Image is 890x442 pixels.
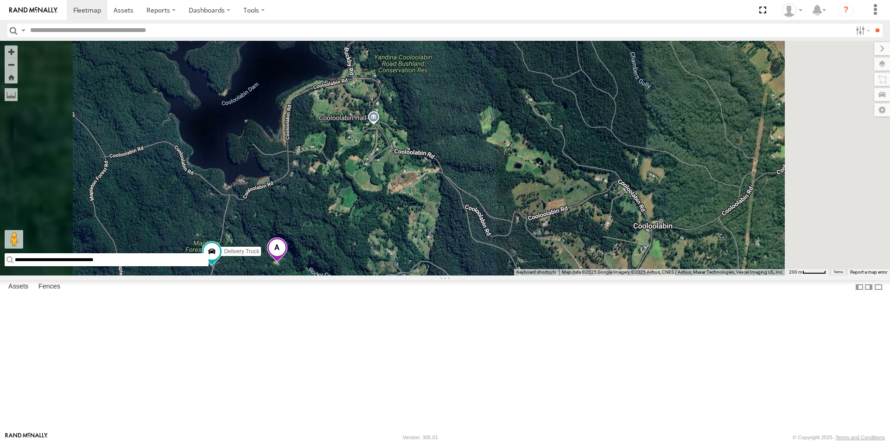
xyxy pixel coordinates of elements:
div: © Copyright 2025 - [793,435,885,440]
label: Fences [34,281,65,294]
label: Measure [5,88,18,101]
label: Dock Summary Table to the Right [864,280,873,294]
label: Search Filter Options [852,24,872,37]
div: Version: 305.01 [403,435,438,440]
span: 200 m [789,269,802,275]
label: Search Query [19,24,27,37]
span: Map data ©2025 Google Imagery ©2025 Airbus, CNES / Airbus, Maxar Technologies, Vexcel Imaging US,... [562,269,783,275]
button: Zoom in [5,45,18,58]
a: Report a map error [850,269,887,275]
label: Hide Summary Table [874,280,883,294]
img: rand-logo.svg [9,7,57,13]
a: Visit our Website [5,433,48,442]
i: ? [839,3,853,18]
label: Map Settings [874,103,890,116]
button: Keyboard shortcuts [516,269,556,275]
button: Map scale: 200 m per 47 pixels [786,269,829,275]
button: Drag Pegman onto the map to open Street View [5,230,23,249]
label: Dock Summary Table to the Left [855,280,864,294]
div: Laura Van Bruggen [779,3,806,17]
span: Delivery Truck [224,248,259,255]
a: Terms [833,270,843,274]
a: Terms and Conditions [836,435,885,440]
label: Assets [4,281,33,294]
button: Zoom Home [5,71,18,83]
button: Zoom out [5,58,18,71]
